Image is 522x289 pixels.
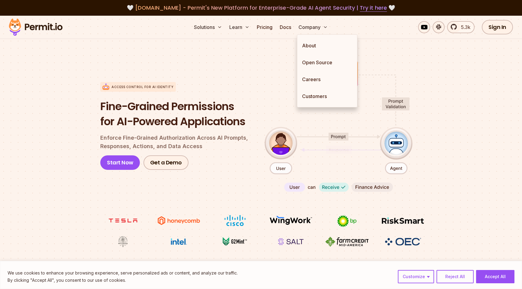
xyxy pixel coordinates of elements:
img: Intel [156,236,201,247]
button: Learn [227,21,252,33]
a: Customers [297,88,357,105]
img: salt [268,236,314,247]
button: Company [296,21,330,33]
a: Careers [297,71,357,88]
button: Reject All [437,270,474,283]
button: Accept All [476,270,514,283]
img: Maricopa County Recorder\'s Office [100,236,146,247]
div: 🤍 🤍 [14,4,507,12]
img: bp [324,215,369,227]
a: 5.3k [447,21,475,33]
a: Pricing [254,21,275,33]
span: 5.3k [457,24,470,31]
img: Permit logo [6,17,65,37]
a: Docs [277,21,294,33]
a: Open Source [297,54,357,71]
a: Try it here [360,4,387,12]
h1: Fine-Grained Permissions for AI-Powered Applications [100,99,255,129]
img: tesla [100,215,146,226]
img: G2mint [212,236,258,247]
img: Wingwork [268,215,314,226]
p: Enforce Fine-Grained Authorization Across AI Prompts, Responses, Actions, and Data Access [100,134,255,151]
a: Start Now [100,155,140,170]
button: Customize [398,270,434,283]
a: Get a Demo [143,155,188,170]
p: By clicking "Accept All", you consent to our use of cookies. [8,277,238,284]
p: We use cookies to enhance your browsing experience, serve personalized ads or content, and analyz... [8,269,238,277]
img: Cisco [212,215,258,226]
p: Access control for AI Identity [111,85,173,89]
a: About [297,37,357,54]
img: Risksmart [380,215,426,226]
span: [DOMAIN_NAME] - Permit's New Platform for Enterprise-Grade AI Agent Security | [135,4,387,11]
img: Honeycomb [156,215,201,226]
img: OEC [384,237,422,246]
button: Solutions [192,21,224,33]
img: Farm Credit [324,236,369,247]
a: Sign In [482,20,513,34]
